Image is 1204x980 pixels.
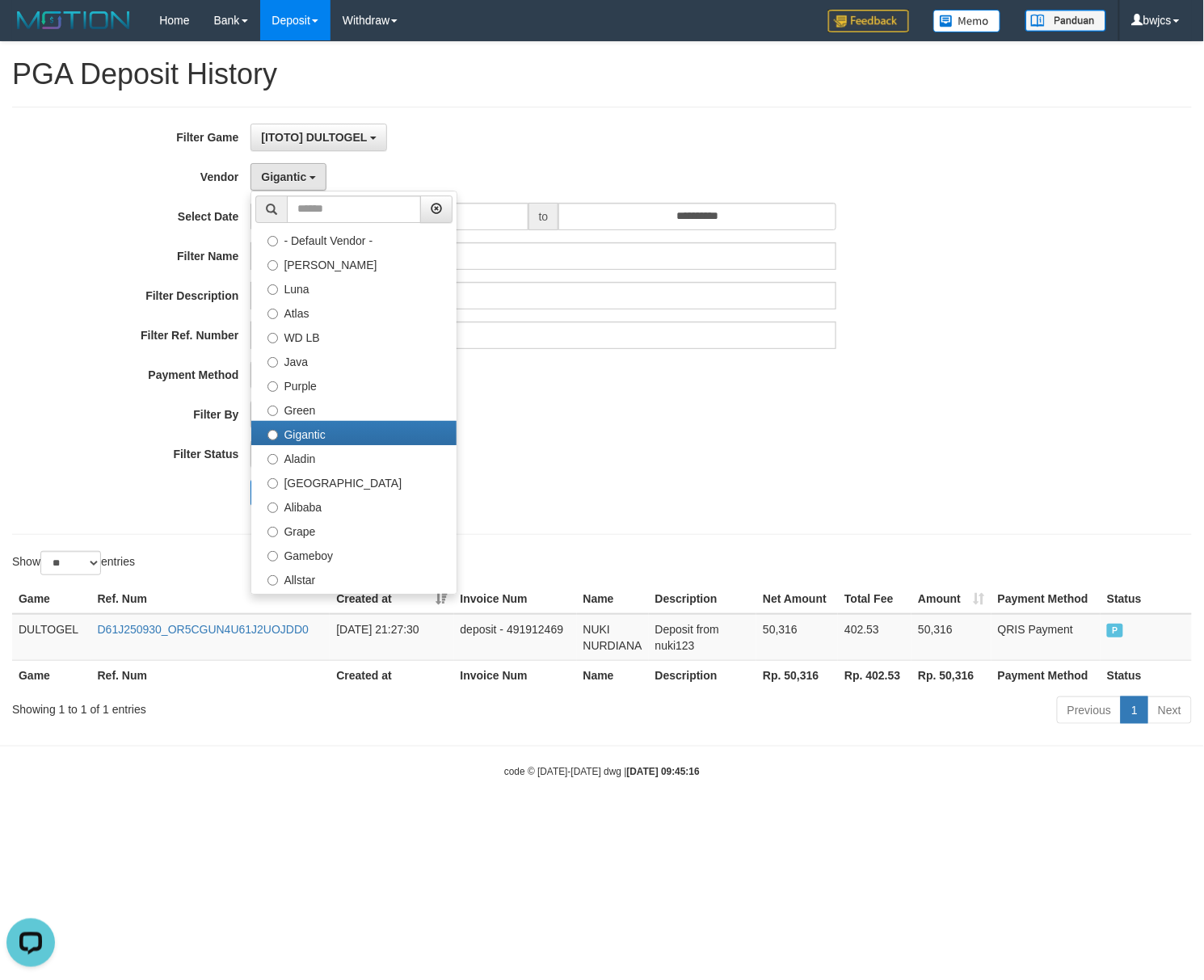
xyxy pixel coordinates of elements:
td: DULTOGEL [12,614,91,661]
label: Green [251,397,457,421]
img: MOTION_logo.png [12,8,135,32]
th: Name [577,660,649,690]
input: Java [267,357,278,368]
button: [ITOTO] DULTOGEL [250,124,387,151]
th: Ref. Num [91,584,330,614]
td: [DATE] 21:27:30 [330,614,453,661]
th: Created at: activate to sort column ascending [330,584,453,614]
input: Green [267,406,278,416]
input: Atlas [267,309,278,319]
input: Luna [267,284,278,295]
th: Net Amount [756,584,838,614]
input: Aladin [267,454,278,465]
th: Rp. 50,316 [756,660,838,690]
label: [GEOGRAPHIC_DATA] [251,469,457,494]
img: Button%20Memo.svg [933,10,1001,32]
label: WD LB [251,324,457,348]
strong: [DATE] 09:45:16 [627,766,700,777]
span: Gigantic [261,170,306,183]
th: Rp. 402.53 [838,660,911,690]
button: Gigantic [250,163,326,191]
img: panduan.png [1025,10,1106,32]
input: WD LB [267,333,278,343]
input: Gameboy [267,551,278,562]
h1: PGA Deposit History [12,58,1192,90]
div: Showing 1 to 1 of 1 entries [12,695,490,717]
label: Alibaba [251,494,457,518]
td: 50,316 [911,614,991,661]
th: Invoice Num [454,660,577,690]
small: code © [DATE]-[DATE] dwg | [504,766,700,777]
input: Purple [267,381,278,392]
a: Next [1147,696,1192,724]
input: Gigantic [267,430,278,440]
input: Alibaba [267,503,278,513]
th: Rp. 50,316 [911,660,991,690]
label: Show entries [12,551,135,575]
span: [ITOTO] DULTOGEL [261,131,367,144]
label: Luna [251,275,457,300]
input: Grape [267,527,278,537]
th: Total Fee [838,584,911,614]
label: Allstar [251,566,457,591]
label: Aladin [251,445,457,469]
label: [PERSON_NAME] [251,251,457,275]
label: Gameboy [251,542,457,566]
td: Deposit from nuki123 [649,614,757,661]
label: Grape [251,518,457,542]
label: - Default Vendor - [251,227,457,251]
th: Status [1101,584,1192,614]
th: Ref. Num [91,660,330,690]
input: [GEOGRAPHIC_DATA] [267,478,278,489]
td: 50,316 [756,614,838,661]
select: Showentries [40,551,101,575]
th: Name [577,584,649,614]
td: deposit - 491912469 [454,614,577,661]
th: Game [12,584,91,614]
span: to [528,203,559,230]
span: PAID [1107,624,1123,637]
th: Description [649,660,757,690]
td: NUKI NURDIANA [577,614,649,661]
input: [PERSON_NAME] [267,260,278,271]
label: Atlas [251,300,457,324]
label: Gigantic [251,421,457,445]
th: Status [1101,660,1192,690]
a: 1 [1121,696,1148,724]
th: Payment Method [991,584,1101,614]
th: Created at [330,660,453,690]
input: Allstar [267,575,278,586]
th: Description [649,584,757,614]
img: Feedback.jpg [828,10,909,32]
td: 402.53 [838,614,911,661]
td: QRIS Payment [991,614,1101,661]
a: D61J250930_OR5CGUN4U61J2UOJDD0 [98,623,309,636]
th: Game [12,660,91,690]
th: Payment Method [991,660,1101,690]
label: Purple [251,372,457,397]
th: Amount: activate to sort column ascending [911,584,991,614]
input: - Default Vendor - [267,236,278,246]
a: Previous [1057,696,1122,724]
label: Java [251,348,457,372]
th: Invoice Num [454,584,577,614]
button: Open LiveChat chat widget [6,6,55,55]
label: Xtr [251,591,457,615]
